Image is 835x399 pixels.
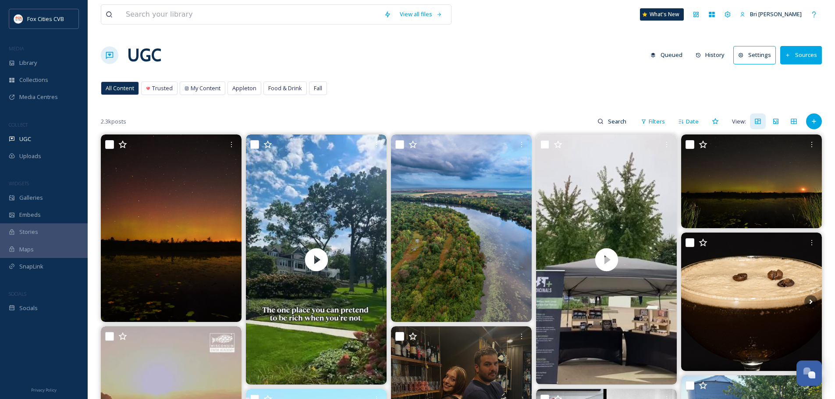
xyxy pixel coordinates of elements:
img: What do you have planned for this weekend? Don’t answer it’s rhetorical Brunch with us every Satu... [681,233,822,371]
span: MEDIA [9,45,24,52]
a: Queued [646,46,691,64]
img: images.png [14,14,23,23]
span: COLLECT [9,121,28,128]
img: Moon, stars, auroras, and lily pads. Mud Lake Marina, Ozaukee County, Wisconsin, U.S. #rustlord_u... [681,134,822,228]
span: Uploads [19,152,41,160]
img: Last shot, time to go home and get some sleep. Mud Lake Marina, Ozaukee County, Wisconsin, U.S. #... [101,134,242,322]
button: Settings [733,46,776,64]
span: Food & Drink [268,84,302,92]
span: UGC [19,135,31,143]
span: Media Centres [19,93,58,101]
a: UGC [127,42,161,68]
span: SOCIALS [9,290,26,297]
button: History [691,46,729,64]
span: Appleton [232,84,256,92]
button: Open Chat [796,360,822,386]
a: Privacy Policy [31,384,57,395]
span: Filters [649,117,665,126]
button: Queued [646,46,687,64]
a: View all files [395,6,447,23]
span: Maps [19,245,34,254]
a: Settings [733,46,780,64]
input: Search [604,113,632,130]
span: All Content [106,84,134,92]
span: Privacy Policy [31,387,57,393]
span: Embeds [19,211,41,219]
span: 2.3k posts [101,117,126,126]
video: Over 21 miles of lakeshore views and the backyards of MILLION dollar mansions. Have you ever visi... [246,134,387,385]
span: Date [686,117,699,126]
a: Bri [PERSON_NAME] [736,6,806,23]
img: thumbnail [246,134,387,385]
span: Trusted [152,84,173,92]
a: History [691,46,734,64]
span: SnapLink [19,262,43,271]
span: Fox Cities CVB [27,15,64,23]
span: Library [19,59,37,67]
span: Socials [19,304,38,312]
a: What's New [640,8,684,21]
img: thumbnail [536,134,677,385]
span: View: [732,117,746,126]
span: Fall [314,84,322,92]
input: Search your library [121,5,380,24]
span: Bri [PERSON_NAME] [750,10,802,18]
span: My Content [191,84,220,92]
span: Stories [19,228,38,236]
img: “For the Lord is high above the nations; His glory is higher than the heavens.” Psalm 113:4 . . .... [391,134,532,322]
span: Galleries [19,194,43,202]
span: WIDGETS [9,180,29,187]
span: Collections [19,76,48,84]
button: Sources [780,46,822,64]
video: 🌿✨ Happy Saturday, Appleton! We’re set up at the Appleton Farmers Market today on College Ave, ri... [536,134,677,385]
